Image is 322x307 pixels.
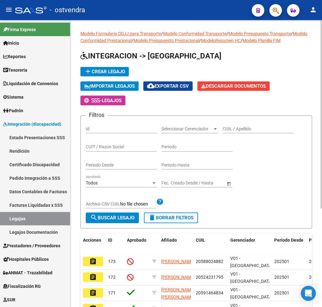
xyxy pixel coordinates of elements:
[196,290,223,295] span: 20591464834
[3,94,24,101] span: Sistema
[230,287,273,299] span: V01 - [GEOGRAPHIC_DATA]
[3,256,49,263] span: Hospitales Públicos
[201,83,266,89] span: Descargar Documentos
[201,38,241,43] a: ModeloResumen HC
[274,259,289,264] span: 202501
[190,180,221,186] input: Fecha fin
[84,69,125,74] span: Crear Legajo
[89,258,97,265] mat-icon: assignment
[301,286,316,301] div: Open Intercom Messenger
[147,82,155,90] mat-icon: cloud_download
[148,214,156,221] mat-icon: delete
[230,271,273,284] span: V01 - [GEOGRAPHIC_DATA]
[89,289,97,297] mat-icon: assignment
[156,198,164,206] mat-icon: help
[108,290,116,295] span: 171
[274,238,303,243] span: Periodo Desde
[230,256,273,268] span: V01 - [GEOGRAPHIC_DATA]
[102,98,122,103] span: Legajos
[243,38,281,43] a: Modelo Planilla FIM
[80,96,125,105] button: -Legajos
[196,238,205,243] span: CUIL
[80,67,129,76] button: Crear Legajo
[3,296,15,303] span: SUR
[84,68,92,75] mat-icon: add
[225,180,232,187] button: Open calendar
[108,275,116,280] span: 172
[3,107,23,114] span: Padrón
[274,290,289,295] span: 202501
[80,31,161,36] a: Modelo Formulario DDJJ para Transporte
[80,233,106,254] datatable-header-cell: Acciones
[161,180,184,186] input: Fecha inicio
[197,81,270,91] button: Descargar Documentos
[161,275,195,280] span: [PERSON_NAME]
[80,52,221,60] span: INTEGRACION -> [GEOGRAPHIC_DATA]
[147,83,189,89] span: Exportar CSV
[80,81,139,91] button: IMPORTAR LEGAJOS
[5,6,13,14] mat-icon: menu
[3,121,61,128] span: Integración (discapacidad)
[108,238,112,243] span: ID
[3,283,41,290] span: Fiscalización RG
[161,238,177,243] span: Afiliado
[90,214,98,221] mat-icon: search
[144,212,198,223] button: Borrar Filtros
[127,238,146,243] span: Aprobado
[272,233,306,254] datatable-header-cell: Periodo Desde
[134,38,199,43] a: Modelo Presupuesto Prestacional
[148,215,194,221] span: Borrar Filtros
[161,287,195,299] span: [PERSON_NAME] [PERSON_NAME]
[161,126,212,132] span: Seleccionar Gerenciador
[230,238,255,243] span: Gerenciador
[120,201,156,207] input: Archivo CSV CUIL
[228,233,272,254] datatable-header-cell: Gerenciador
[86,201,120,206] span: Archivo CSV CUIL
[163,31,226,36] a: Modelo Conformidad Transporte
[84,98,102,103] span: -
[3,40,19,47] span: Inicio
[86,180,98,185] span: Todos
[86,212,139,223] button: Buscar Legajo
[196,259,223,264] span: 20588024882
[50,3,85,17] span: - ostvendra
[159,233,193,254] datatable-header-cell: Afiliado
[3,26,36,33] span: Firma Express
[124,233,150,254] datatable-header-cell: Aprobado
[161,259,195,264] span: [PERSON_NAME]
[86,111,107,119] h3: Filtros
[3,269,52,276] span: ANMAT - Trazabilidad
[3,67,27,74] span: Tesorería
[3,53,26,60] span: Reportes
[90,215,134,221] span: Buscar Legajo
[3,80,58,87] span: Liquidación de Convenios
[196,275,223,280] span: 20524231795
[193,233,228,254] datatable-header-cell: CUIL
[228,31,291,36] a: Modelo Presupuesto Transporte
[89,273,97,281] mat-icon: assignment
[83,238,101,243] span: Acciones
[3,242,60,249] span: Prestadores / Proveedores
[106,233,124,254] datatable-header-cell: ID
[274,275,289,280] span: 202501
[84,83,135,89] span: IMPORTAR LEGAJOS
[309,6,317,14] mat-icon: person
[143,81,193,91] button: Exportar CSV
[108,259,116,264] span: 173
